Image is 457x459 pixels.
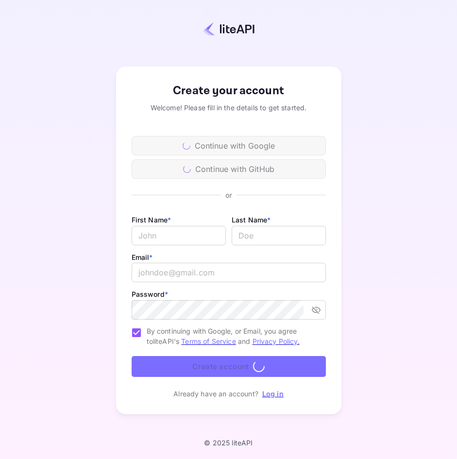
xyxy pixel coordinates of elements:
a: Log in [262,390,284,398]
span: By continuing with Google, or Email, you agree to liteAPI's and [147,326,318,346]
a: Privacy Policy. [253,337,300,345]
label: Password [132,290,168,298]
input: johndoe@gmail.com [132,263,326,282]
div: Continue with GitHub [132,159,326,179]
input: Doe [232,226,326,245]
div: Continue with Google [132,136,326,155]
a: Terms of Service [181,337,236,345]
label: First Name [132,216,171,224]
div: Create your account [132,82,326,100]
input: John [132,226,226,245]
p: © 2025 liteAPI [204,439,253,447]
p: Already have an account? [173,389,258,399]
label: Email [132,253,153,261]
img: liteapi [203,22,254,36]
label: Last Name [232,216,271,224]
button: toggle password visibility [307,301,325,319]
div: Welcome! Please fill in the details to get started. [132,102,326,113]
